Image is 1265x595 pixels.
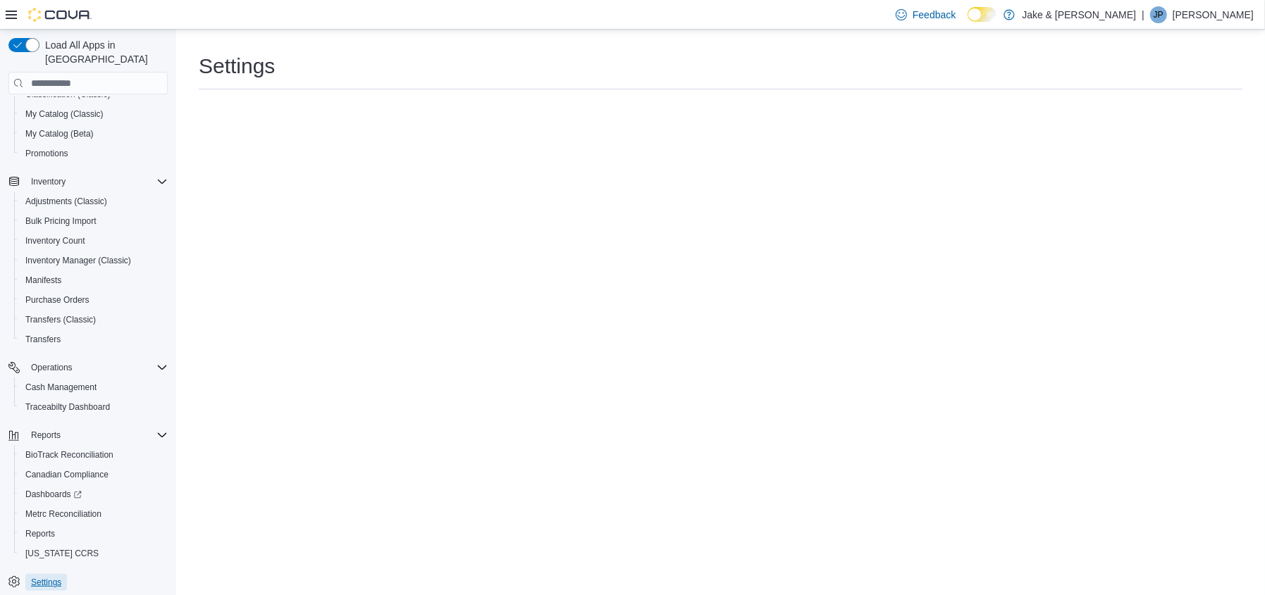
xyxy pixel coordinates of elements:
button: Reports [25,427,66,444]
span: Dashboards [25,489,82,500]
span: Settings [25,573,168,591]
span: Inventory Manager (Classic) [20,252,168,269]
span: Operations [25,359,168,376]
div: Jake Porter [1150,6,1167,23]
span: Feedback [913,8,956,22]
a: My Catalog (Classic) [20,106,109,123]
span: Settings [31,577,61,588]
span: Transfers [25,334,61,345]
span: My Catalog (Classic) [20,106,168,123]
span: Operations [31,362,73,373]
button: Inventory Count [14,231,173,251]
a: BioTrack Reconciliation [20,446,119,463]
button: Promotions [14,144,173,163]
button: Operations [3,358,173,377]
button: Manifests [14,270,173,290]
img: Cova [28,8,92,22]
span: Transfers (Classic) [20,311,168,328]
button: Adjustments (Classic) [14,192,173,211]
span: Metrc Reconciliation [20,506,168,522]
button: My Catalog (Beta) [14,124,173,144]
span: Purchase Orders [20,292,168,308]
a: Transfers (Classic) [20,311,101,328]
span: Adjustments (Classic) [20,193,168,210]
a: Manifests [20,272,67,289]
button: Transfers [14,330,173,349]
h1: Settings [199,52,275,80]
span: Bulk Pricing Import [20,213,168,230]
span: Inventory [25,173,168,190]
a: Adjustments (Classic) [20,193,113,210]
span: Purchase Orders [25,294,90,306]
a: Feedback [890,1,961,29]
span: Reports [25,427,168,444]
span: Load All Apps in [GEOGRAPHIC_DATA] [39,38,168,66]
button: Operations [25,359,78,376]
a: Bulk Pricing Import [20,213,102,230]
span: BioTrack Reconciliation [20,446,168,463]
button: Traceabilty Dashboard [14,397,173,417]
button: Metrc Reconciliation [14,504,173,524]
span: Manifests [20,272,168,289]
span: Canadian Compliance [25,469,109,480]
button: Cash Management [14,377,173,397]
span: Reports [31,430,61,441]
a: Settings [25,574,67,591]
span: [US_STATE] CCRS [25,548,99,559]
p: Jake & [PERSON_NAME] [1022,6,1136,23]
a: Dashboards [20,486,87,503]
button: Inventory [25,173,71,190]
a: Dashboards [14,484,173,504]
button: My Catalog (Classic) [14,104,173,124]
span: BioTrack Reconciliation [25,449,113,461]
input: Dark Mode [968,7,997,22]
span: My Catalog (Beta) [20,125,168,142]
a: Purchase Orders [20,292,95,308]
button: Canadian Compliance [14,465,173,484]
button: [US_STATE] CCRS [14,544,173,563]
span: Reports [25,528,55,539]
button: Settings [3,572,173,592]
span: JP [1154,6,1164,23]
a: Cash Management [20,379,102,396]
span: Traceabilty Dashboard [20,399,168,415]
p: | [1142,6,1144,23]
button: Reports [3,425,173,445]
p: [PERSON_NAME] [1173,6,1254,23]
span: Transfers (Classic) [25,314,96,325]
button: Purchase Orders [14,290,173,310]
span: Adjustments (Classic) [25,196,107,207]
button: Inventory Manager (Classic) [14,251,173,270]
a: [US_STATE] CCRS [20,545,104,562]
button: Bulk Pricing Import [14,211,173,231]
span: Manifests [25,275,61,286]
span: Washington CCRS [20,545,168,562]
span: Promotions [25,148,68,159]
a: Metrc Reconciliation [20,506,107,522]
span: Inventory Manager (Classic) [25,255,131,266]
a: Transfers [20,331,66,348]
a: Canadian Compliance [20,466,114,483]
span: Cash Management [25,382,97,393]
a: Promotions [20,145,74,162]
a: Reports [20,525,61,542]
a: Inventory Count [20,232,91,249]
span: Bulk Pricing Import [25,215,97,227]
a: My Catalog (Beta) [20,125,99,142]
span: Dashboards [20,486,168,503]
span: Transfers [20,331,168,348]
button: Transfers (Classic) [14,310,173,330]
span: Dark Mode [968,22,968,23]
button: BioTrack Reconciliation [14,445,173,465]
span: Canadian Compliance [20,466,168,483]
a: Traceabilty Dashboard [20,399,116,415]
span: Metrc Reconciliation [25,508,101,520]
button: Inventory [3,172,173,192]
span: My Catalog (Beta) [25,128,94,139]
span: Inventory [31,176,66,187]
span: Reports [20,525,168,542]
a: Inventory Manager (Classic) [20,252,137,269]
span: Promotions [20,145,168,162]
span: Inventory Count [20,232,168,249]
span: My Catalog (Classic) [25,108,104,120]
